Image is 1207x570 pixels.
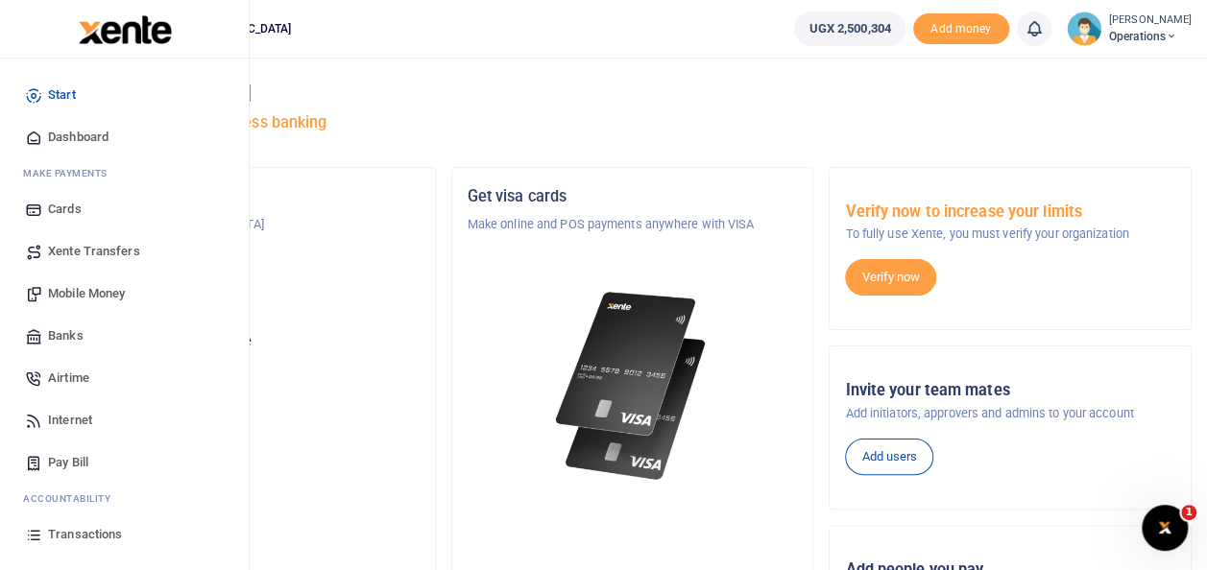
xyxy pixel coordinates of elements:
span: Add money [913,13,1009,45]
h5: UGX 2,500,304 [89,356,420,375]
h5: Welcome to better business banking [73,113,1192,132]
a: Pay Bill [15,441,233,484]
h4: Hello [PERSON_NAME] [73,83,1192,104]
p: Make online and POS payments anywhere with VISA [468,215,798,234]
span: Cards [48,200,82,219]
h5: Get visa cards [468,187,798,206]
p: To fully use Xente, you must verify your organization [845,225,1175,244]
span: countability [37,491,110,506]
a: Airtime [15,357,233,399]
a: UGX 2,500,304 [794,12,905,46]
h5: Account [89,261,420,280]
img: profile-user [1067,12,1101,46]
a: Internet [15,399,233,441]
p: NURTURE [GEOGRAPHIC_DATA] [89,215,420,234]
span: Airtime [48,368,89,388]
li: Toup your wallet [913,13,1009,45]
img: logo-large [79,15,172,44]
li: Wallet ballance [786,12,912,46]
a: Start [15,74,233,116]
img: xente-_physical_cards.png [550,280,715,492]
a: Transactions [15,513,233,556]
p: Your current account balance [89,332,420,351]
span: Operations [1109,28,1192,45]
span: UGX 2,500,304 [809,19,890,38]
span: Dashboard [48,128,109,147]
a: Verify now [845,259,936,296]
span: ake Payments [33,166,108,180]
small: [PERSON_NAME] [1109,12,1192,29]
span: Mobile Money [48,284,125,303]
h5: Organization [89,187,420,206]
span: Start [48,85,76,105]
a: Xente Transfers [15,230,233,273]
a: Cards [15,188,233,230]
a: logo-small logo-large logo-large [77,21,172,36]
span: Internet [48,411,92,430]
li: Ac [15,484,233,513]
span: Banks [48,326,84,345]
p: Operations [89,290,420,309]
a: profile-user [PERSON_NAME] Operations [1067,12,1192,46]
li: M [15,158,233,188]
a: Dashboard [15,116,233,158]
a: Add users [845,439,933,475]
h5: Invite your team mates [845,381,1175,400]
a: Mobile Money [15,273,233,315]
span: Transactions [48,525,122,544]
a: Banks [15,315,233,357]
span: 1 [1181,505,1196,520]
a: Add money [913,20,1009,35]
p: Add initiators, approvers and admins to your account [845,404,1175,423]
h5: Verify now to increase your limits [845,202,1175,222]
iframe: Intercom live chat [1142,505,1188,551]
span: Xente Transfers [48,242,140,261]
span: Pay Bill [48,453,88,472]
